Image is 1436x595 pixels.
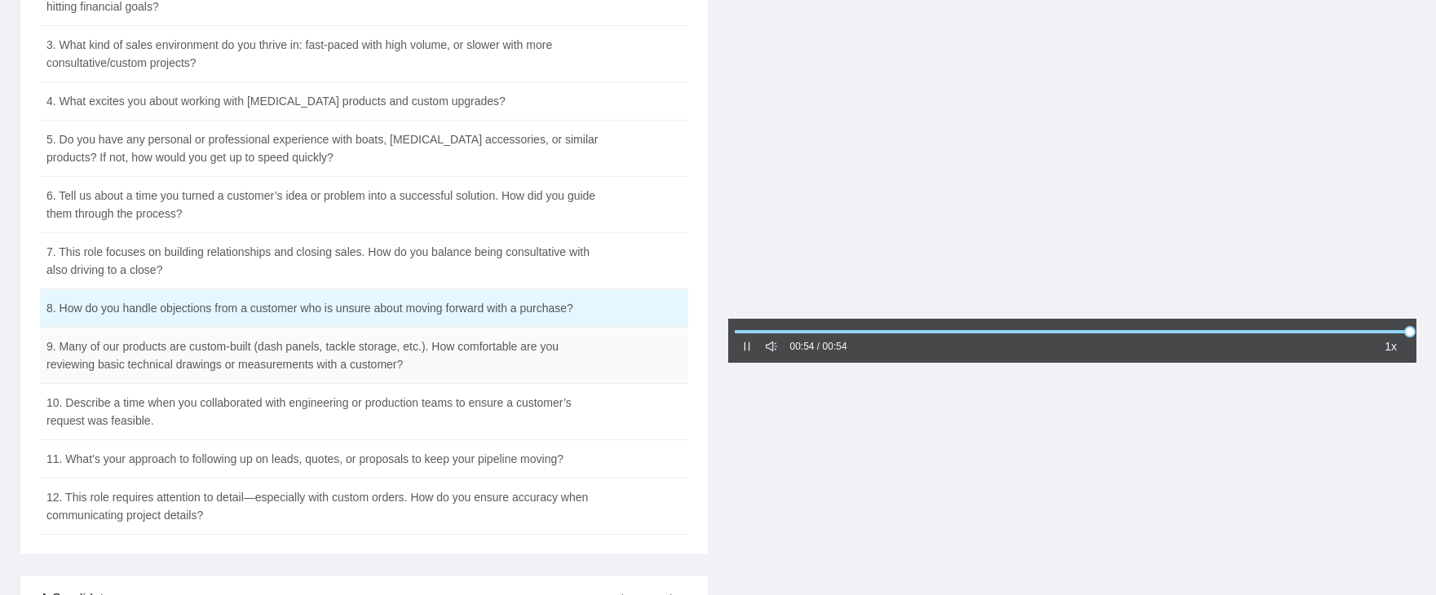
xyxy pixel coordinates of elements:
[766,341,777,352] span: sound
[40,440,607,478] td: 11. What’s your approach to following up on leads, quotes, or proposals to keep your pipeline mov...
[40,26,607,82] td: 3. What kind of sales environment do you thrive in: fast-paced with high volume, or slower with m...
[40,384,607,440] td: 10. Describe a time when you collaborated with engineering or production teams to ensure a custom...
[40,328,607,384] td: 9. Many of our products are custom-built (dash panels, tackle storage, etc.). How comfortable are...
[1385,337,1397,355] span: 1x
[40,289,607,328] td: 8. How do you handle objections from a customer who is unsure about moving forward with a purchase?
[790,339,847,355] div: 00:54 / 00:54
[40,121,607,177] td: 5. Do you have any personal or professional experience with boats, [MEDICAL_DATA] accessories, or...
[40,82,607,121] td: 4. What excites you about working with [MEDICAL_DATA] products and custom upgrades?
[40,177,607,233] td: 6. Tell us about a time you turned a customer’s idea or problem into a successful solution. How d...
[40,478,607,535] td: 12. This role requires attention to detail—especially with custom orders. How do you ensure accur...
[40,233,607,289] td: 7. This role focuses on building relationships and closing sales. How do you balance being consul...
[741,341,753,352] span: pause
